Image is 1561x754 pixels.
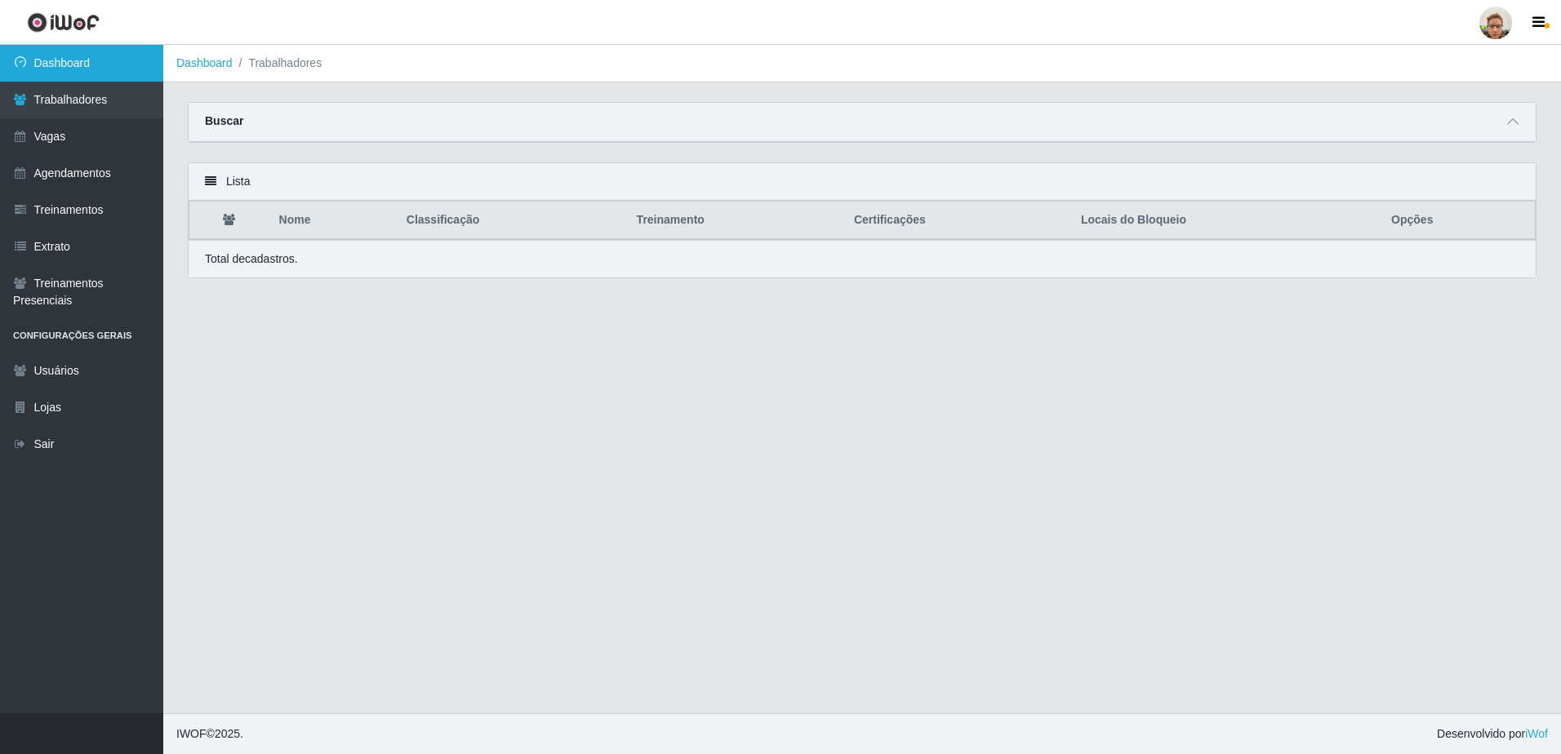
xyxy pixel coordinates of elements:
[176,56,233,69] a: Dashboard
[176,725,243,743] span: © 2025 .
[163,45,1561,82] nav: breadcrumb
[27,12,100,33] img: CoreUI Logo
[205,251,298,268] p: Total de cadastros.
[176,727,207,740] span: IWOF
[189,163,1536,201] div: Lista
[1381,202,1535,240] th: Opções
[269,202,397,240] th: Nome
[1525,727,1548,740] a: iWof
[627,202,844,240] th: Treinamento
[844,202,1071,240] th: Certificações
[397,202,627,240] th: Classificação
[1437,725,1548,743] span: Desenvolvido por
[233,55,322,72] li: Trabalhadores
[205,114,243,127] strong: Buscar
[1071,202,1381,240] th: Locais do Bloqueio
